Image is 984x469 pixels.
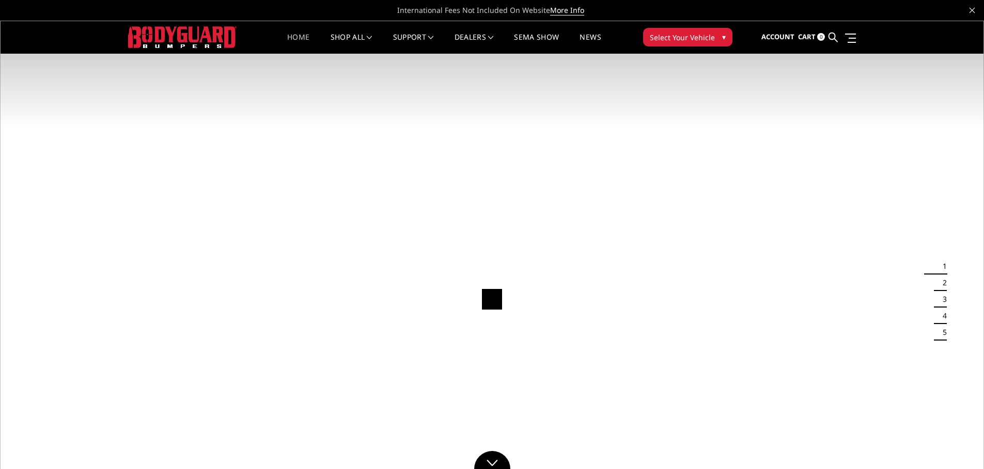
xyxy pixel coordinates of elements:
button: 2 of 5 [936,274,947,291]
a: News [580,34,601,54]
a: More Info [550,5,584,15]
span: 0 [817,33,825,41]
button: 3 of 5 [936,291,947,308]
a: Click to Down [474,451,510,469]
button: 4 of 5 [936,308,947,324]
img: BODYGUARD BUMPERS [128,26,237,47]
button: 1 of 5 [936,258,947,274]
span: ▾ [722,31,726,42]
span: Account [761,32,794,41]
a: Cart 0 [798,23,825,51]
a: shop all [331,34,372,54]
button: Select Your Vehicle [643,28,732,46]
a: Account [761,23,794,51]
span: Select Your Vehicle [650,32,715,43]
button: 5 of 5 [936,324,947,341]
a: Home [287,34,309,54]
a: Dealers [455,34,494,54]
a: Support [393,34,434,54]
span: Cart [798,32,816,41]
a: SEMA Show [514,34,559,54]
